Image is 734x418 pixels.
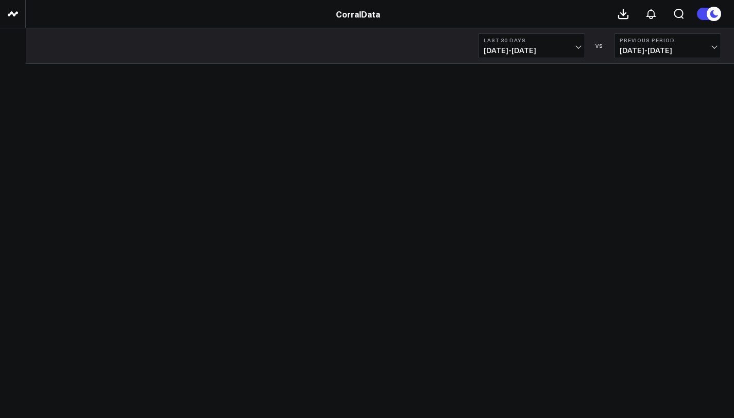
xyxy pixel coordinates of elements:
b: Last 30 Days [484,37,579,43]
button: Last 30 Days[DATE]-[DATE] [478,33,585,58]
span: [DATE] - [DATE] [484,46,579,55]
b: Previous Period [620,37,715,43]
a: CorralData [336,8,380,20]
button: Previous Period[DATE]-[DATE] [614,33,721,58]
div: VS [590,43,609,49]
span: [DATE] - [DATE] [620,46,715,55]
